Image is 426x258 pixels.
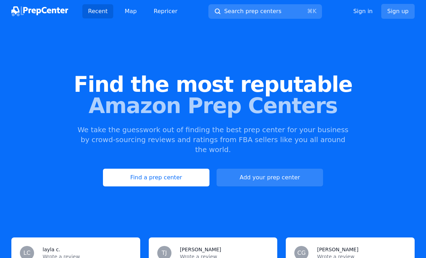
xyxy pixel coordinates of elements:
span: Find the most reputable [11,74,415,95]
a: Find a prep center [103,169,209,186]
button: Search prep centers⌘K [208,4,322,19]
a: Add your prep center [217,169,323,186]
span: Amazon Prep Centers [11,95,415,116]
span: CG [297,250,306,256]
span: Search prep centers [224,7,281,16]
kbd: ⌘ [307,8,313,15]
a: Recent [82,4,113,18]
a: Repricer [148,4,183,18]
h3: [PERSON_NAME] [180,246,221,253]
p: We take the guesswork out of finding the best prep center for your business by crowd-sourcing rev... [77,125,349,155]
h3: [PERSON_NAME] [317,246,358,253]
h3: layla c. [43,246,60,253]
kbd: K [313,8,317,15]
span: TJ [162,250,167,256]
img: PrepCenter [11,6,68,16]
a: Sign up [381,4,415,19]
a: Map [119,4,142,18]
a: Sign in [353,7,373,16]
span: LC [23,250,31,256]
